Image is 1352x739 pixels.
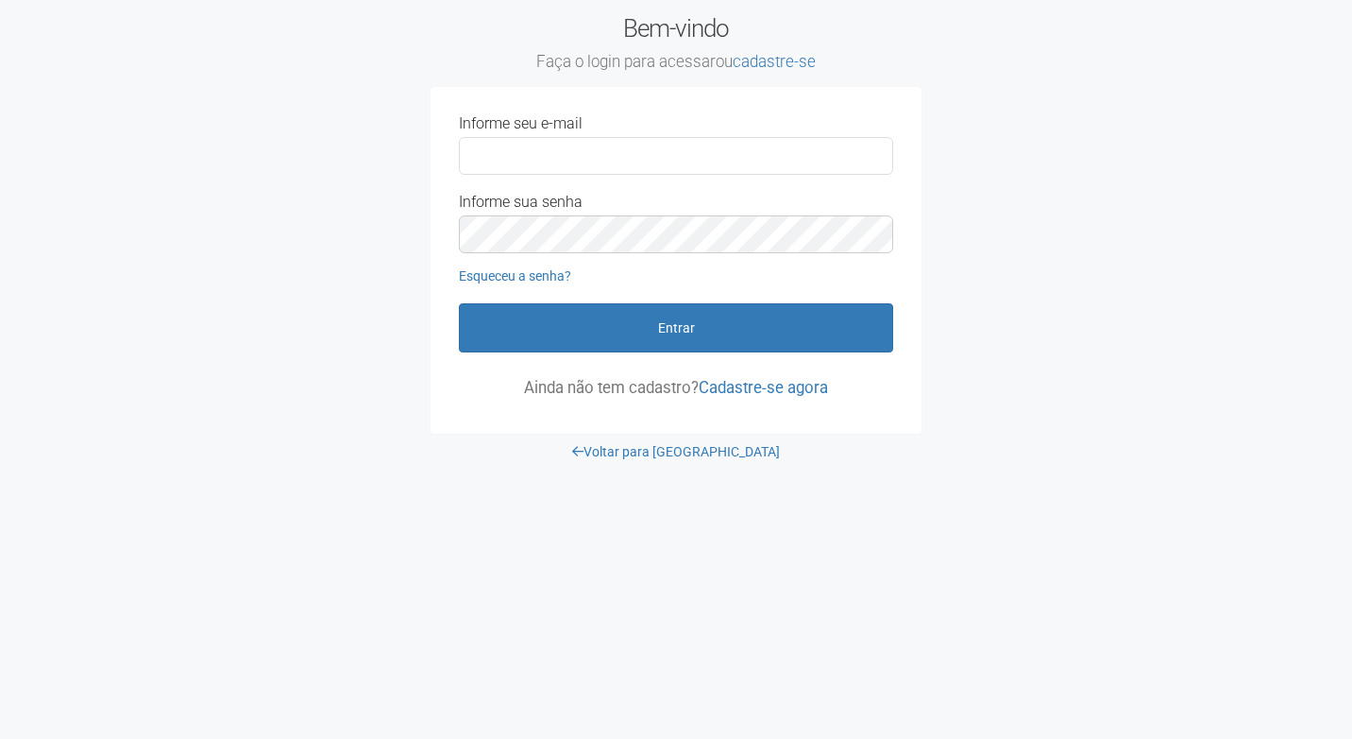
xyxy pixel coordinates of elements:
a: cadastre-se [733,52,816,71]
label: Informe seu e-mail [459,115,583,132]
button: Entrar [459,303,893,352]
a: Cadastre-se agora [699,378,828,397]
small: Faça o login para acessar [431,52,921,73]
label: Informe sua senha [459,194,583,211]
a: Esqueceu a senha? [459,268,571,284]
p: Ainda não tem cadastro? [459,379,893,396]
a: Voltar para [GEOGRAPHIC_DATA] [572,444,780,459]
h2: Bem-vindo [431,14,921,73]
span: ou [716,52,816,71]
